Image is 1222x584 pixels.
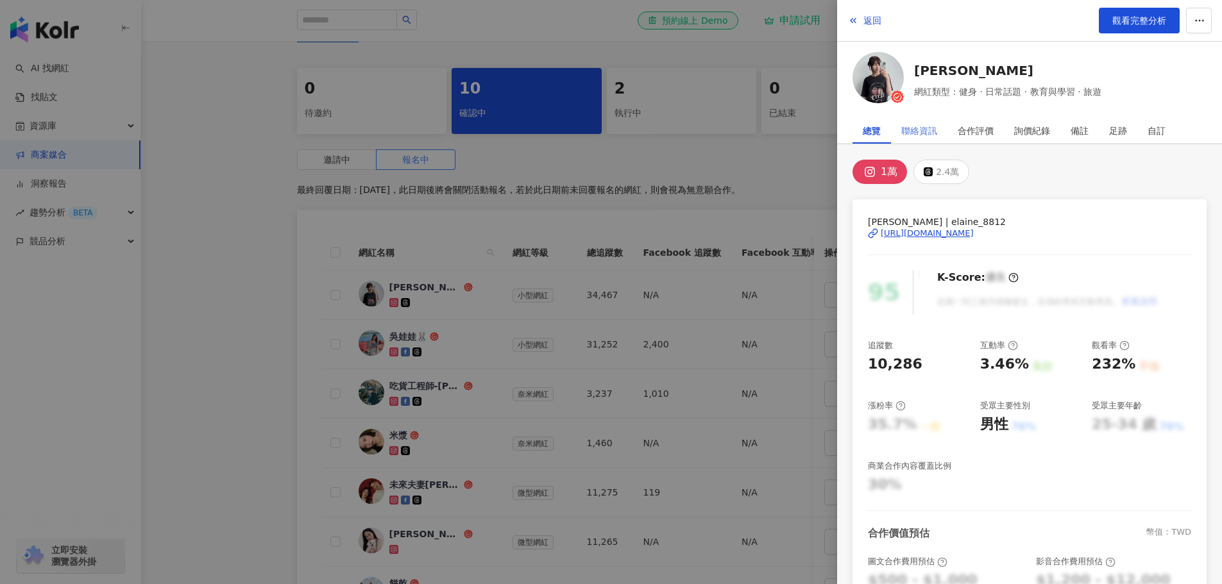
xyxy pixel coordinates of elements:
[853,52,904,108] a: KOL Avatar
[937,271,1019,285] div: K-Score :
[868,526,929,540] div: 合作價值預估
[1071,118,1089,144] div: 備註
[958,118,994,144] div: 合作評價
[913,160,969,184] button: 2.4萬
[980,415,1008,435] div: 男性
[868,400,906,412] div: 漲粉率
[868,460,951,472] div: 商業合作內容覆蓋比例
[1109,118,1127,144] div: 足跡
[881,228,974,239] div: [URL][DOMAIN_NAME]
[868,228,1191,239] a: [URL][DOMAIN_NAME]
[1148,118,1166,144] div: 自訂
[980,400,1030,412] div: 受眾主要性別
[868,556,947,567] div: 圖文合作費用預估
[936,163,959,181] div: 2.4萬
[881,163,897,181] div: 1萬
[980,355,1029,374] div: 3.46%
[914,62,1101,79] a: [PERSON_NAME]
[1014,118,1050,144] div: 詢價紀錄
[863,118,881,144] div: 總覽
[868,215,1191,229] span: [PERSON_NAME] | elaine_8812
[1036,556,1116,567] div: 影音合作費用預估
[914,85,1101,99] span: 網紅類型：健身 · 日常話題 · 教育與學習 · 旅遊
[868,340,893,351] div: 追蹤數
[1099,8,1180,33] a: 觀看完整分析
[853,160,907,184] button: 1萬
[1092,340,1130,351] div: 觀看率
[1092,355,1135,374] div: 232%
[868,355,922,374] div: 10,286
[980,340,1018,351] div: 互動率
[1112,15,1166,26] span: 觀看完整分析
[1092,400,1142,412] div: 受眾主要年齡
[847,8,882,33] button: 返回
[863,15,881,26] span: 返回
[853,52,904,103] img: KOL Avatar
[901,118,937,144] div: 聯絡資訊
[1146,526,1191,540] div: 幣值：TWD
